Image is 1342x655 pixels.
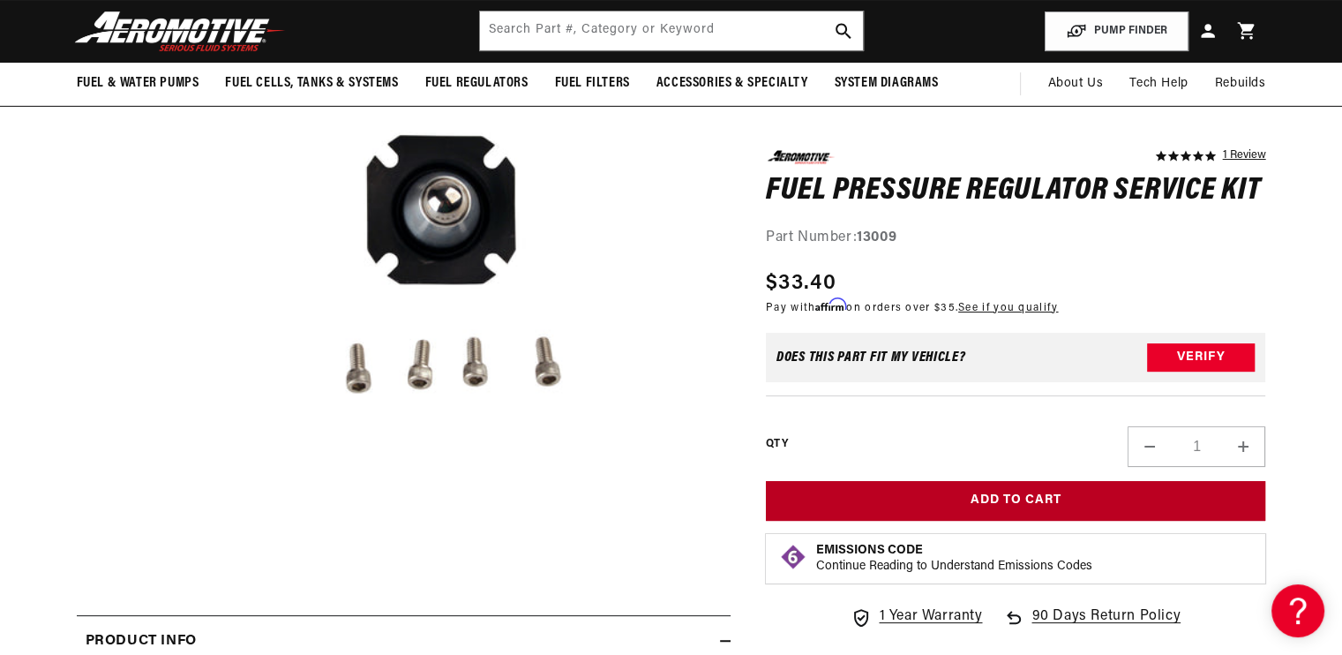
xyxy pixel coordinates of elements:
[212,63,411,104] summary: Fuel Cells, Tanks & Systems
[64,63,213,104] summary: Fuel & Water Pumps
[815,297,846,311] span: Affirm
[835,74,939,93] span: System Diagrams
[77,74,199,93] span: Fuel & Water Pumps
[1222,150,1265,162] a: 1 reviews
[1045,11,1188,51] button: PUMP FINDER
[643,63,821,104] summary: Accessories & Specialty
[766,267,836,298] span: $33.40
[824,11,863,50] button: search button
[1202,63,1279,105] summary: Rebuilds
[821,63,952,104] summary: System Diagrams
[86,630,197,653] h2: Product Info
[656,74,808,93] span: Accessories & Specialty
[1003,606,1181,646] a: 90 Days Return Policy
[766,481,1266,521] button: Add to Cart
[766,227,1266,250] div: Part Number:
[480,11,863,50] input: Search by Part Number, Category or Keyword
[816,544,923,557] strong: Emissions Code
[425,74,529,93] span: Fuel Regulators
[1147,343,1255,372] button: Verify
[1215,74,1266,94] span: Rebuilds
[857,230,896,245] strong: 13009
[1047,77,1103,90] span: About Us
[851,606,982,629] a: 1 Year Warranty
[766,177,1266,205] h1: Fuel Pressure Regulator Service Kit
[816,559,1092,575] p: Continue Reading to Understand Emissions Codes
[1116,63,1201,105] summary: Tech Help
[779,543,807,571] img: Emissions code
[958,302,1058,312] a: See if you qualify - Learn more about Affirm Financing (opens in modal)
[1129,74,1188,94] span: Tech Help
[816,543,1092,575] button: Emissions CodeContinue Reading to Understand Emissions Codes
[766,437,788,452] label: QTY
[776,350,966,365] div: Does This part fit My vehicle?
[766,298,1059,315] p: Pay with on orders over $35.
[1031,606,1181,646] span: 90 Days Return Policy
[542,63,643,104] summary: Fuel Filters
[879,606,982,629] span: 1 Year Warranty
[1034,63,1116,105] a: About Us
[70,11,290,52] img: Aeromotive
[412,63,542,104] summary: Fuel Regulators
[555,74,630,93] span: Fuel Filters
[225,74,398,93] span: Fuel Cells, Tanks & Systems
